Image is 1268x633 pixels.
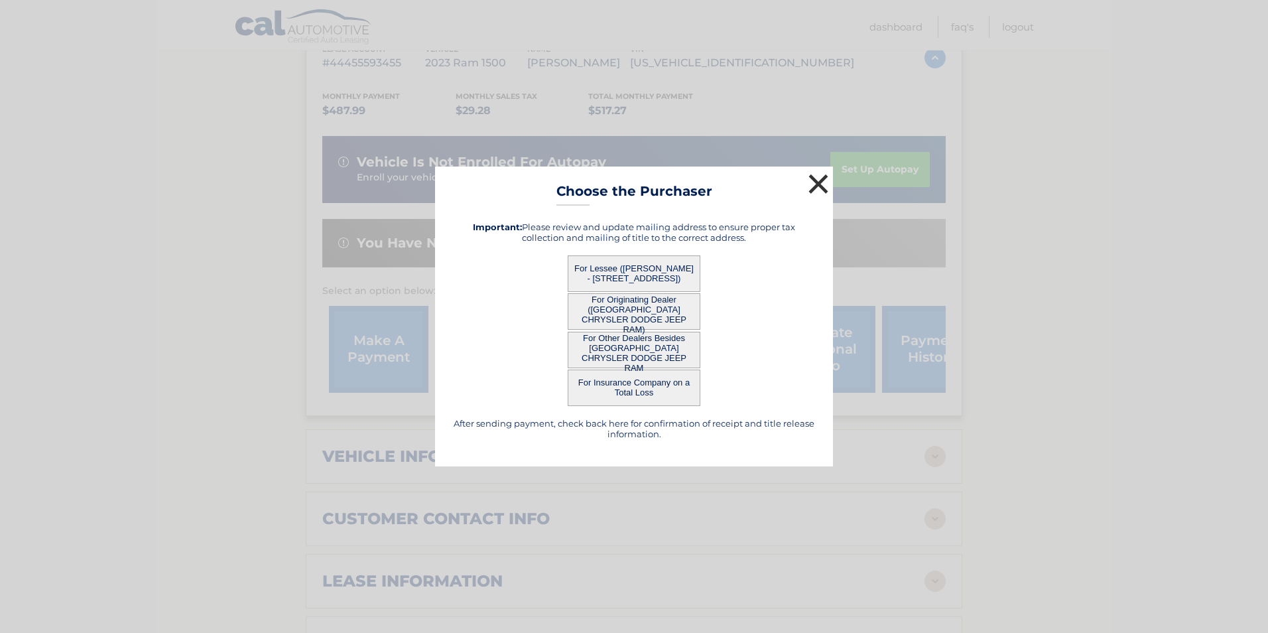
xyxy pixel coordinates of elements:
[452,222,816,243] h5: Please review and update mailing address to ensure proper tax collection and mailing of title to ...
[805,171,832,197] button: ×
[568,370,700,406] button: For Insurance Company on a Total Loss
[568,255,700,292] button: For Lessee ([PERSON_NAME] - [STREET_ADDRESS])
[473,222,522,232] strong: Important:
[568,332,700,368] button: For Other Dealers Besides [GEOGRAPHIC_DATA] CHRYSLER DODGE JEEP RAM
[568,293,700,330] button: For Originating Dealer ([GEOGRAPHIC_DATA] CHRYSLER DODGE JEEP RAM)
[452,418,816,439] h5: After sending payment, check back here for confirmation of receipt and title release information.
[556,183,712,206] h3: Choose the Purchaser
